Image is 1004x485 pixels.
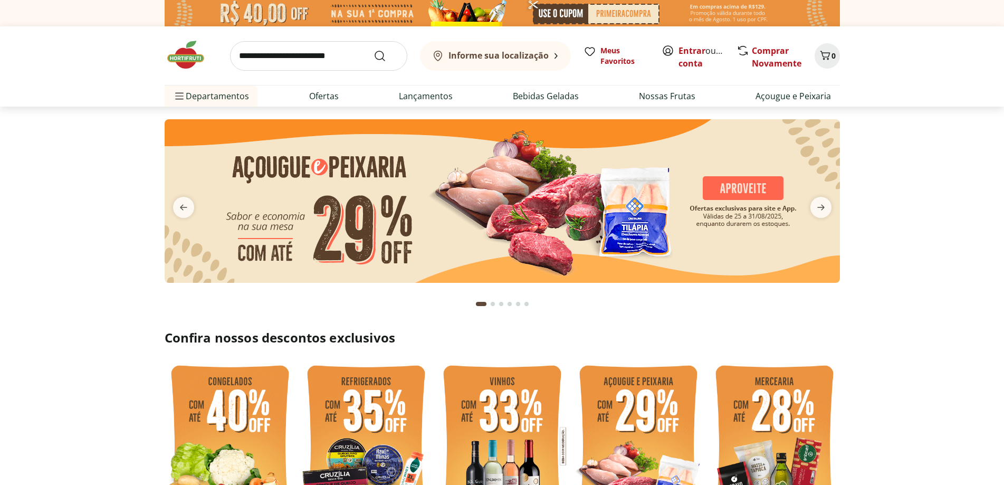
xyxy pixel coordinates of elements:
a: Bebidas Geladas [513,90,579,102]
a: Meus Favoritos [584,45,649,66]
a: Lançamentos [399,90,453,102]
span: 0 [831,51,836,61]
img: Hortifruti [165,39,217,71]
img: açougue [165,119,840,283]
button: Go to page 2 from fs-carousel [489,291,497,317]
span: Meus Favoritos [600,45,649,66]
a: Nossas Frutas [639,90,695,102]
button: Menu [173,83,186,109]
a: Açougue e Peixaria [756,90,831,102]
input: search [230,41,407,71]
button: previous [165,197,203,218]
a: Ofertas [309,90,339,102]
button: Go to page 5 from fs-carousel [514,291,522,317]
b: Informe sua localização [448,50,549,61]
button: Go to page 3 from fs-carousel [497,291,505,317]
button: Submit Search [374,50,399,62]
span: ou [678,44,725,70]
a: Criar conta [678,45,737,69]
a: Entrar [678,45,705,56]
a: Comprar Novamente [752,45,801,69]
h2: Confira nossos descontos exclusivos [165,329,840,346]
button: Go to page 6 from fs-carousel [522,291,531,317]
button: Informe sua localização [420,41,571,71]
button: Current page from fs-carousel [474,291,489,317]
span: Departamentos [173,83,249,109]
button: Go to page 4 from fs-carousel [505,291,514,317]
button: next [802,197,840,218]
button: Carrinho [815,43,840,69]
